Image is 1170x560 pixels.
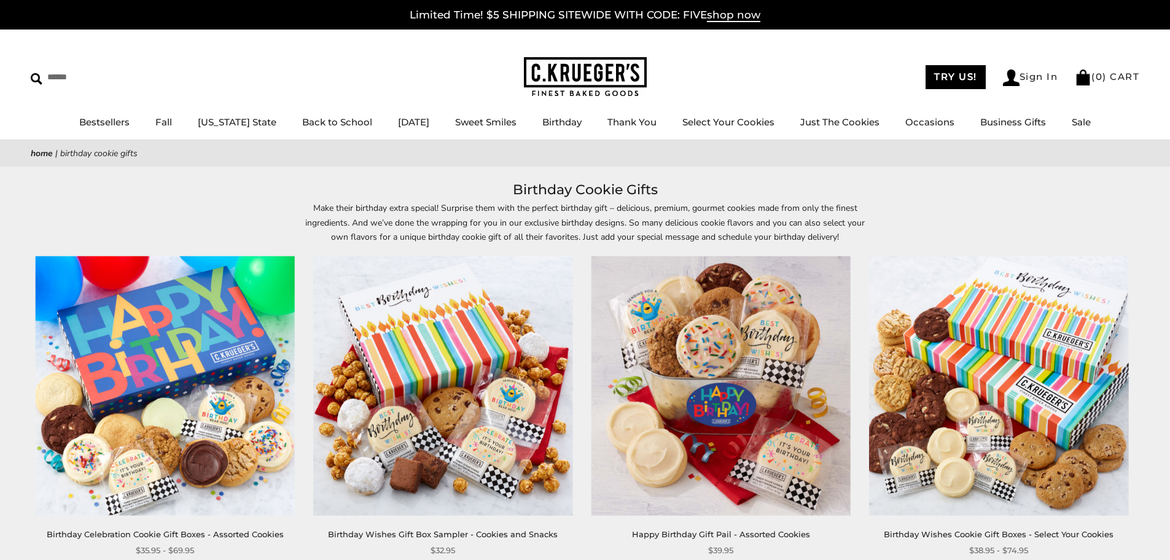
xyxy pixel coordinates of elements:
a: Bestsellers [79,116,130,128]
span: $32.95 [431,544,455,557]
img: Happy Birthday Gift Pail - Assorted Cookies [591,256,851,516]
img: Account [1003,69,1020,86]
a: Occasions [905,116,954,128]
a: Home [31,148,53,159]
a: Back to School [302,116,372,128]
img: Birthday Wishes Gift Box Sampler - Cookies and Snacks [313,256,572,516]
a: Select Your Cookies [682,116,774,128]
a: [US_STATE] State [198,116,276,128]
span: $35.95 - $69.95 [136,544,194,557]
span: shop now [707,9,760,22]
span: | [55,148,58,159]
a: Sign In [1003,69,1058,86]
a: Sale [1072,116,1091,128]
a: Just The Cookies [800,116,879,128]
img: Birthday Wishes Cookie Gift Boxes - Select Your Cookies [869,256,1128,516]
a: Birthday Celebration Cookie Gift Boxes - Assorted Cookies [47,529,284,539]
span: $39.95 [708,544,733,557]
p: Make their birthday extra special! Surprise them with the perfect birthday gift – delicious, prem... [303,201,868,243]
a: [DATE] [398,116,429,128]
input: Search [31,68,177,87]
nav: breadcrumbs [31,146,1139,160]
a: Happy Birthday Gift Pail - Assorted Cookies [632,529,810,539]
span: Birthday Cookie Gifts [60,148,138,159]
img: Search [31,73,42,85]
a: Birthday Wishes Gift Box Sampler - Cookies and Snacks [328,529,558,539]
a: Sweet Smiles [455,116,517,128]
a: Business Gifts [980,116,1046,128]
a: Limited Time! $5 SHIPPING SITEWIDE WITH CODE: FIVEshop now [410,9,760,22]
img: Birthday Celebration Cookie Gift Boxes - Assorted Cookies [36,256,295,516]
img: Bag [1075,69,1091,85]
a: Birthday [542,116,582,128]
a: TRY US! [926,65,986,89]
a: Fall [155,116,172,128]
a: Thank You [607,116,657,128]
span: $38.95 - $74.95 [969,544,1028,557]
a: (0) CART [1075,71,1139,82]
span: 0 [1096,71,1103,82]
img: C.KRUEGER'S [524,57,647,97]
a: Birthday Wishes Cookie Gift Boxes - Select Your Cookies [884,529,1113,539]
h1: Birthday Cookie Gifts [49,179,1121,201]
